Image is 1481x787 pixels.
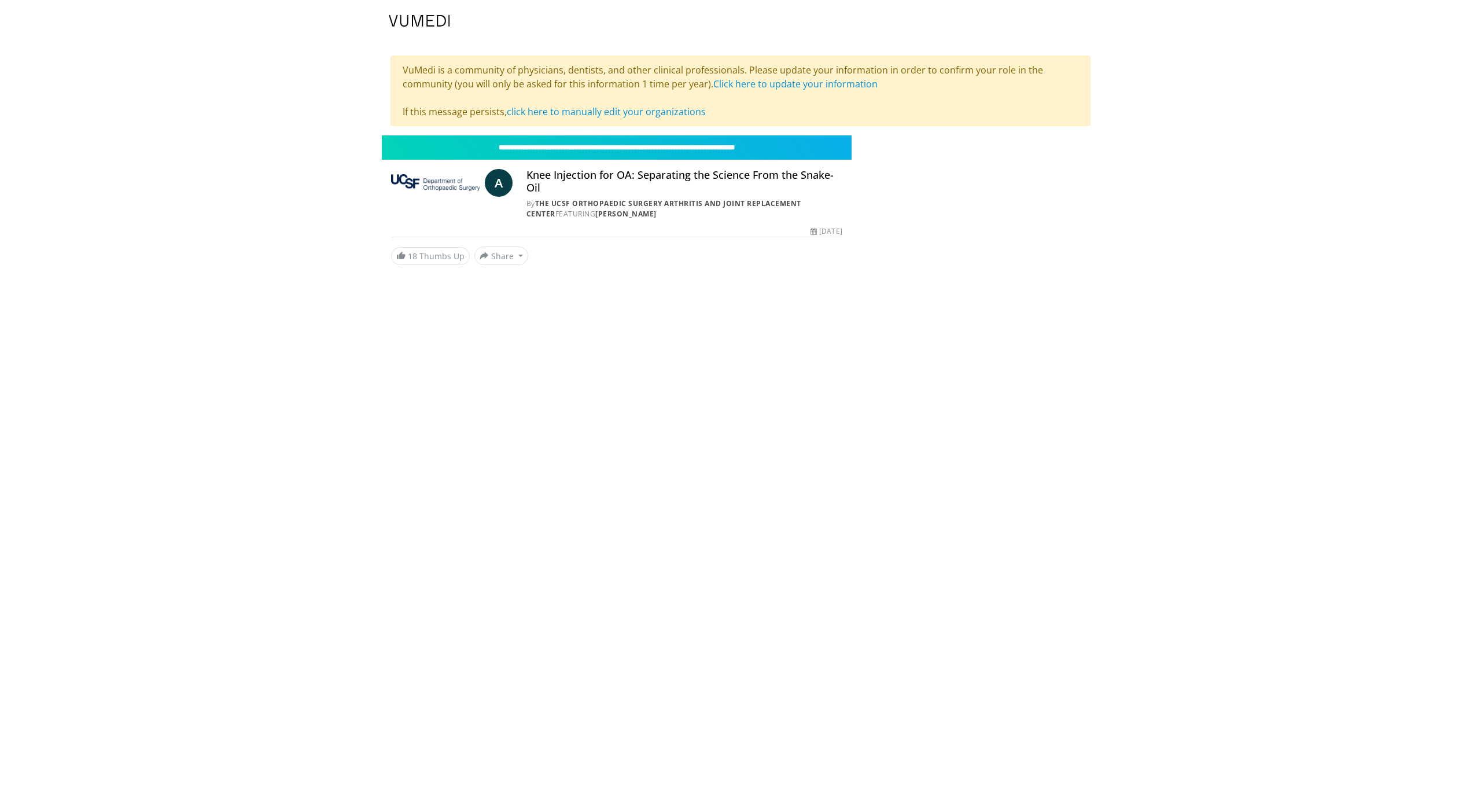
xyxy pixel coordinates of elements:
[811,226,842,237] div: [DATE]
[408,251,417,262] span: 18
[713,78,878,90] a: Click here to update your information
[390,56,1091,126] div: VuMedi is a community of physicians, dentists, and other clinical professionals. Please update yo...
[526,198,842,219] div: By FEATURING
[389,15,450,27] img: VuMedi Logo
[507,105,706,118] a: click here to manually edit your organizations
[391,169,480,197] img: The UCSF Orthopaedic Surgery Arthritis and Joint Replacement Center
[474,247,528,265] button: Share
[485,169,513,197] a: A
[526,169,842,194] h4: Knee Injection for OA: Separating the Science From the Snake-Oil
[526,198,801,219] a: The UCSF Orthopaedic Surgery Arthritis and Joint Replacement Center
[391,247,470,265] a: 18 Thumbs Up
[595,209,657,219] a: [PERSON_NAME]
